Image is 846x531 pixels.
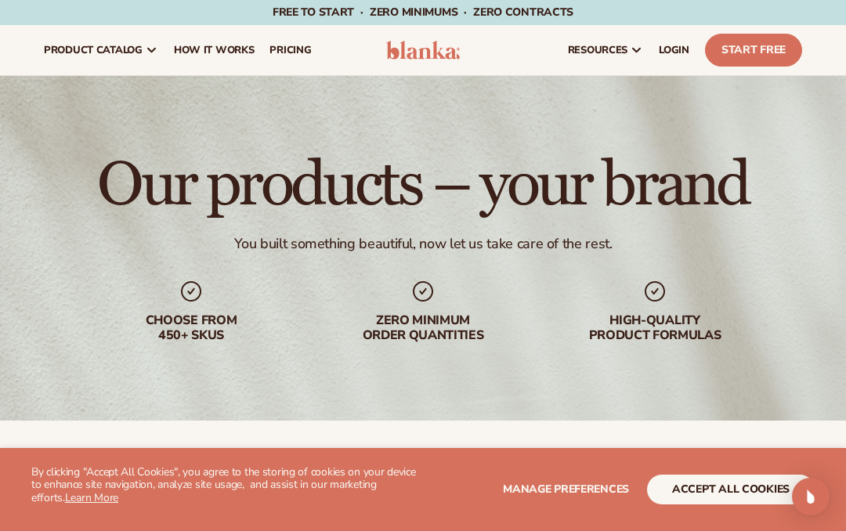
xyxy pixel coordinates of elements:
span: pricing [269,44,311,56]
img: logo [386,41,459,60]
span: Manage preferences [503,482,629,497]
span: resources [568,44,627,56]
p: By clicking "Accept All Cookies", you agree to the storing of cookies on your device to enhance s... [31,466,423,505]
a: Learn More [65,490,118,505]
span: Free to start · ZERO minimums · ZERO contracts [273,5,573,20]
span: product catalog [44,44,143,56]
div: Choose from 450+ Skus [91,313,291,343]
a: How It Works [166,25,262,75]
h1: Our products – your brand [97,154,748,216]
a: LOGIN [651,25,697,75]
a: pricing [262,25,319,75]
div: You built something beautiful, now let us take care of the rest. [234,235,613,253]
span: LOGIN [659,44,689,56]
a: Start Free [705,34,802,67]
span: How It Works [174,44,255,56]
a: resources [560,25,651,75]
button: Manage preferences [503,475,629,504]
div: High-quality product formulas [555,313,755,343]
div: Open Intercom Messenger [792,478,830,515]
a: product catalog [36,25,166,75]
div: Zero minimum order quantities [323,313,523,343]
button: accept all cookies [647,475,815,504]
